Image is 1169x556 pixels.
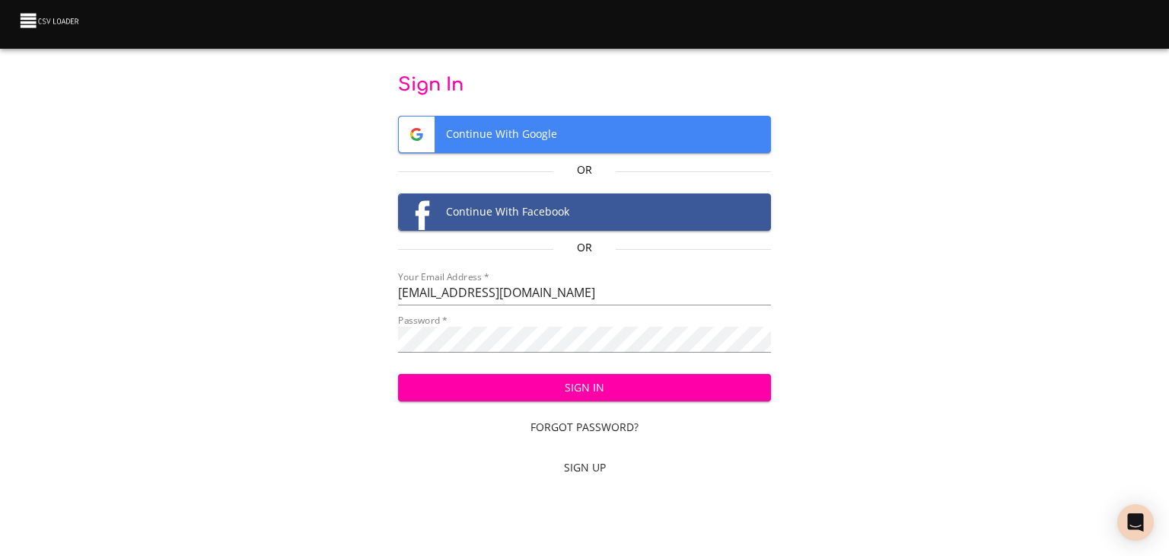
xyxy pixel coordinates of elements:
span: Continue With Facebook [399,194,771,230]
span: Sign Up [404,459,766,478]
button: Google logoContinue With Google [398,116,772,153]
a: Forgot Password? [398,414,772,442]
label: Password [398,316,448,325]
p: Or [553,162,616,177]
span: Sign In [410,379,760,398]
img: Facebook logo [399,194,435,230]
img: Google logo [399,117,435,152]
button: Facebook logoContinue With Facebook [398,193,772,231]
p: Or [553,240,616,255]
img: CSV Loader [18,10,82,31]
div: Open Intercom Messenger [1117,504,1154,541]
span: Continue With Google [399,117,771,152]
label: Your Email Address [398,273,489,282]
a: Sign Up [398,454,772,482]
p: Sign In [398,73,772,97]
button: Sign In [398,374,772,402]
span: Forgot Password? [404,418,766,437]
